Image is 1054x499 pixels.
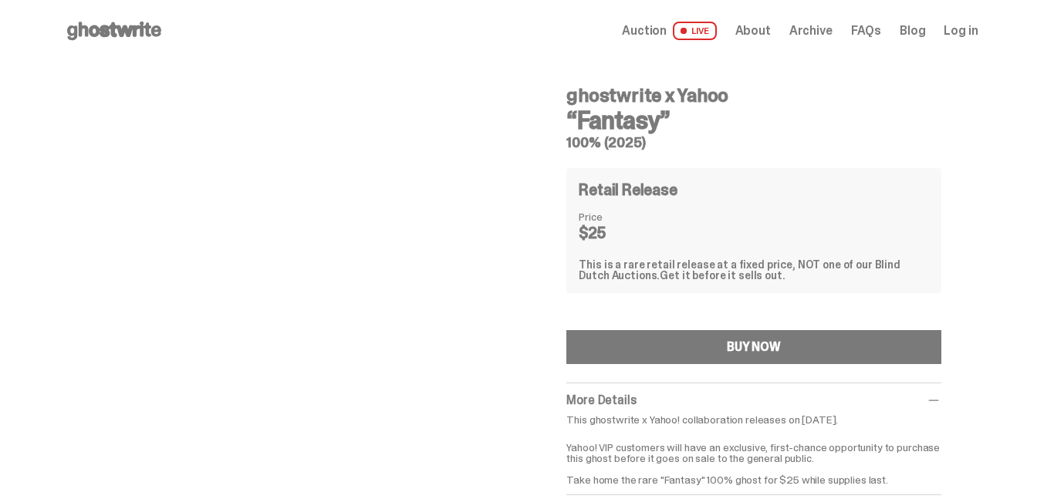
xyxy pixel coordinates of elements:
dd: $25 [579,225,656,241]
a: FAQs [851,25,881,37]
div: This is a rare retail release at a fixed price, NOT one of our Blind Dutch Auctions. [579,259,928,281]
h4: Retail Release [579,182,677,197]
a: Auction LIVE [622,22,716,40]
dt: Price [579,211,656,222]
a: Log in [944,25,978,37]
h5: 100% (2025) [566,136,941,150]
span: LIVE [673,22,717,40]
h4: ghostwrite x Yahoo [566,86,941,105]
a: Blog [900,25,925,37]
a: About [735,25,771,37]
h3: “Fantasy” [566,108,941,133]
div: BUY NOW [727,341,781,353]
button: BUY NOW [566,330,941,364]
p: Yahoo! VIP customers will have an exclusive, first-chance opportunity to purchase this ghost befo... [566,431,941,485]
span: More Details [566,392,636,408]
a: Archive [789,25,833,37]
span: Auction [622,25,667,37]
p: This ghostwrite x Yahoo! collaboration releases on [DATE]. [566,414,941,425]
span: Get it before it sells out. [660,268,785,282]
